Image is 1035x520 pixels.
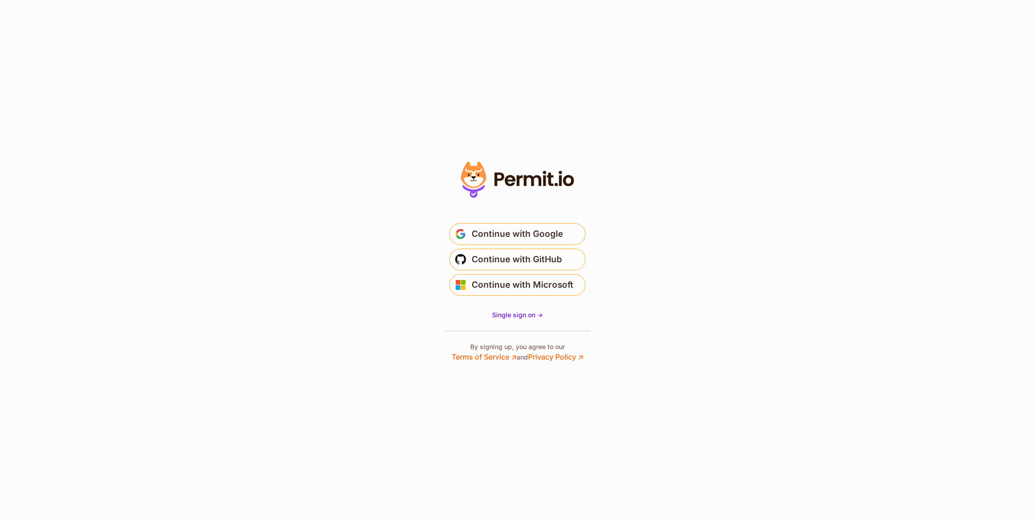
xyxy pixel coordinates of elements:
[449,223,586,245] button: Continue with Google
[472,227,563,241] span: Continue with Google
[449,249,586,270] button: Continue with GitHub
[472,252,562,267] span: Continue with GitHub
[472,278,573,292] span: Continue with Microsoft
[528,352,583,361] a: Privacy Policy ↗
[449,274,586,296] button: Continue with Microsoft
[452,352,517,361] a: Terms of Service ↗
[452,342,583,362] p: By signing up, you agree to our and
[492,310,543,320] a: Single sign on ->
[492,311,543,319] span: Single sign on ->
